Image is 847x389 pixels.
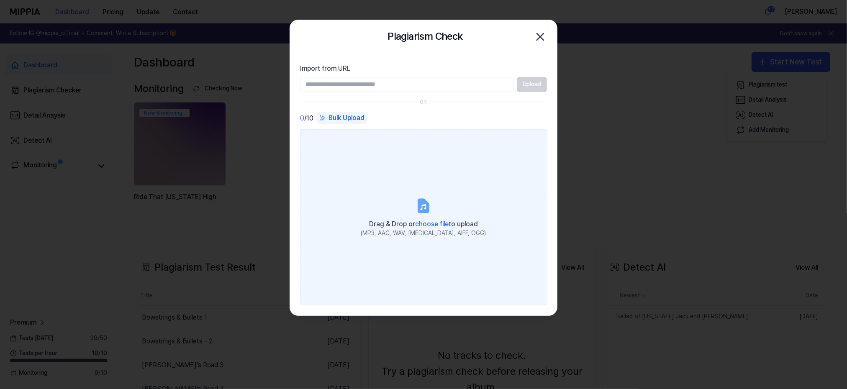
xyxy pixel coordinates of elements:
[300,113,304,123] span: 0
[317,112,367,124] button: Bulk Upload
[300,112,313,124] div: / 10
[361,229,486,238] div: (MP3, AAC, WAV, [MEDICAL_DATA], AIFF, OGG)
[388,28,462,44] h2: Plagiarism Check
[420,99,427,106] div: OR
[369,220,478,228] span: Drag & Drop or to upload
[415,220,449,228] span: choose file
[300,64,547,74] label: Import from URL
